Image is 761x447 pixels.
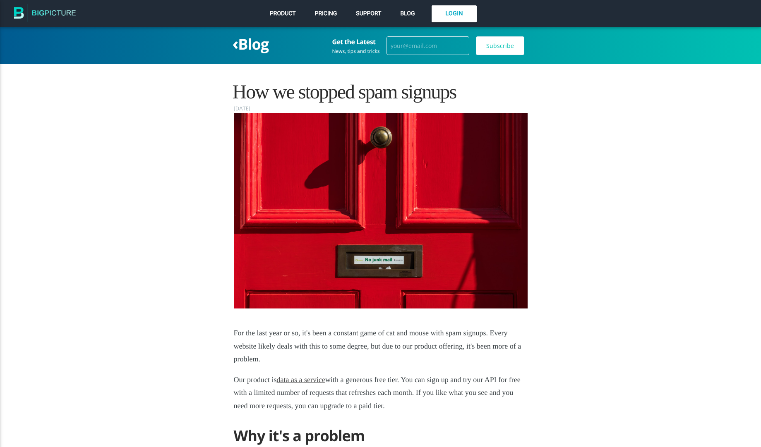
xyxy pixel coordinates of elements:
a: Blog [398,8,417,19]
h2: Why it's a problem [234,427,528,444]
a: ‹Blog [233,34,269,54]
a: Product [268,8,298,19]
img: The BigPicture.io Blog [14,3,76,24]
span: Pricing [315,10,337,17]
a: Login [432,5,477,22]
input: your@email.com [387,36,469,55]
a: Pricing [313,8,339,19]
time: [DATE] [234,104,251,113]
span: ‹ [233,32,238,55]
input: Subscribe [476,36,524,55]
h3: Get the Latest [332,38,380,45]
a: Support [354,8,383,19]
p: For the last year or so, it's been a constant game of cat and mouse with spam signups. Every webs... [234,327,528,366]
a: data as a service [276,375,325,384]
span: Product [270,10,296,17]
div: News, tips and tricks [332,49,380,54]
img: junk-mail.jpg [234,113,528,308]
p: Our product is with a generous free tier. You can sign up and try our API for free with a limited... [234,373,528,413]
h1: How we stopped spam signups [234,81,528,103]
